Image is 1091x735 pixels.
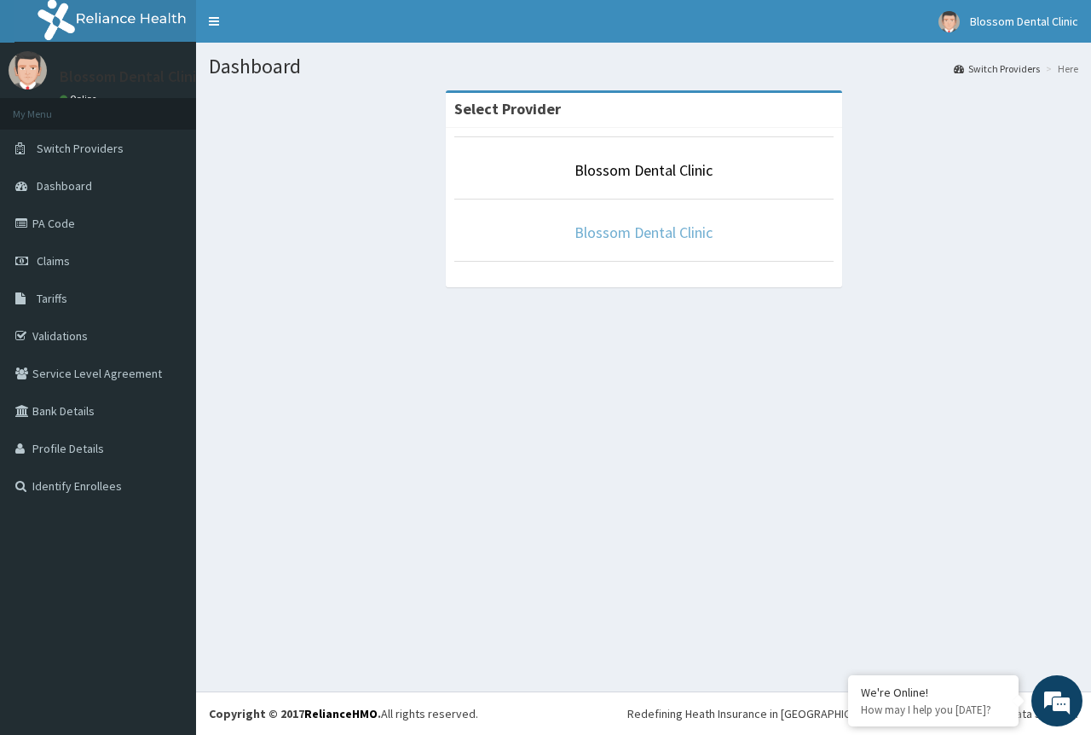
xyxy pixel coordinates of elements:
[574,223,713,242] a: Blossom Dental Clinic
[1042,61,1078,76] li: Here
[209,55,1078,78] h1: Dashboard
[454,99,561,119] strong: Select Provider
[861,703,1006,717] p: How may I help you today?
[938,11,960,32] img: User Image
[970,14,1078,29] span: Blossom Dental Clinic
[574,160,713,180] a: Blossom Dental Clinic
[37,291,67,306] span: Tariffs
[196,692,1091,735] footer: All rights reserved.
[37,253,70,269] span: Claims
[60,93,101,105] a: Online
[37,178,92,194] span: Dashboard
[861,685,1006,700] div: We're Online!
[60,69,204,84] p: Blossom Dental Clinic
[627,705,1078,722] div: Redefining Heath Insurance in [GEOGRAPHIC_DATA] using Telemedicine and Data Science!
[304,706,378,721] a: RelianceHMO
[954,61,1040,76] a: Switch Providers
[209,706,381,721] strong: Copyright © 2017 .
[9,51,47,90] img: User Image
[37,141,124,156] span: Switch Providers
